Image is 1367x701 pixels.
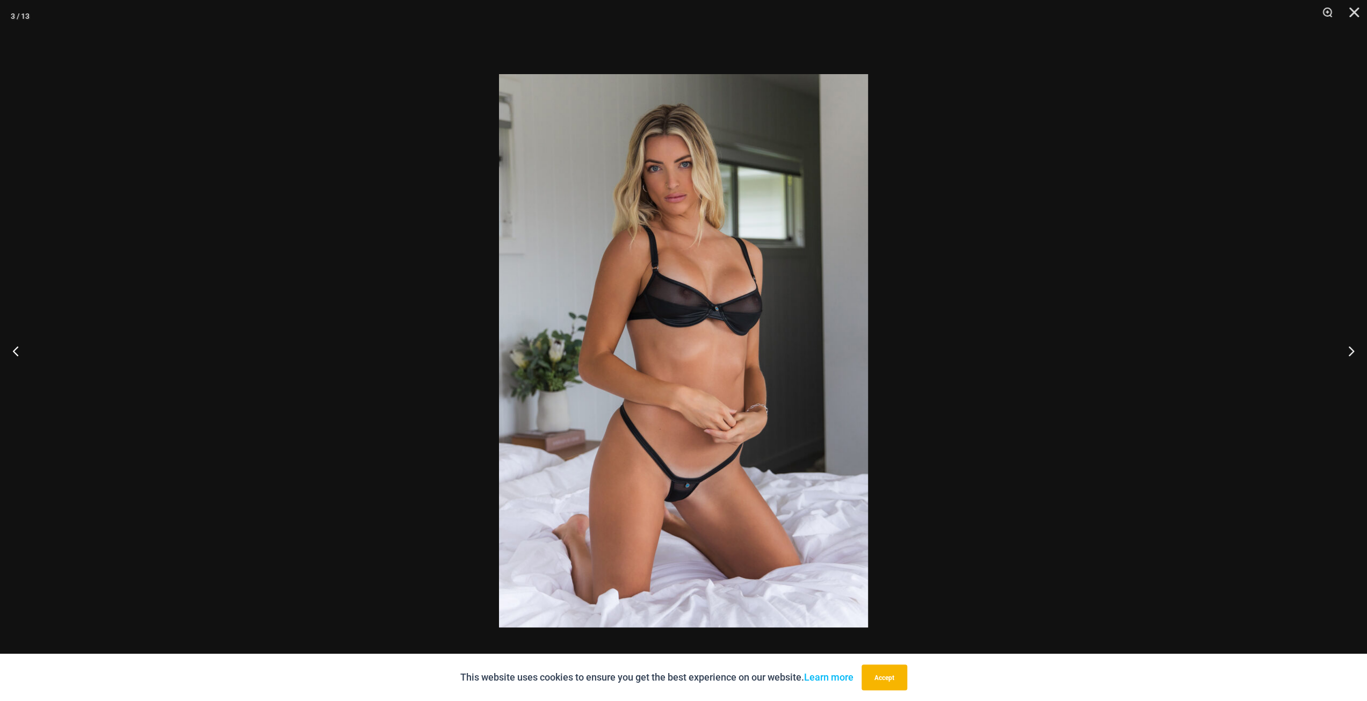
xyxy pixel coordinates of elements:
[1327,324,1367,378] button: Next
[862,664,907,690] button: Accept
[804,671,854,683] a: Learn more
[460,669,854,685] p: This website uses cookies to ensure you get the best experience on our website.
[11,8,30,24] div: 3 / 13
[499,74,868,627] img: Running Wild Midnight 1052 Top 6512 Bottom 02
